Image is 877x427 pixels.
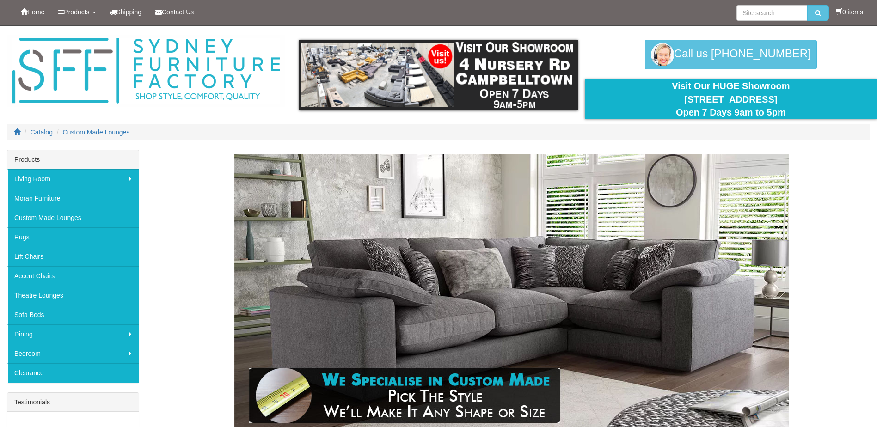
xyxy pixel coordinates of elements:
[7,150,139,169] div: Products
[51,0,103,24] a: Products
[299,40,577,110] img: showroom.gif
[117,8,142,16] span: Shipping
[7,286,139,305] a: Theatre Lounges
[7,324,139,344] a: Dining
[7,35,285,107] img: Sydney Furniture Factory
[7,247,139,266] a: Lift Chairs
[7,189,139,208] a: Moran Furniture
[103,0,149,24] a: Shipping
[148,0,201,24] a: Contact Us
[63,128,130,136] a: Custom Made Lounges
[14,0,51,24] a: Home
[7,305,139,324] a: Sofa Beds
[7,208,139,227] a: Custom Made Lounges
[64,8,89,16] span: Products
[162,8,194,16] span: Contact Us
[7,344,139,363] a: Bedroom
[7,169,139,189] a: Living Room
[592,79,870,119] div: Visit Our HUGE Showroom [STREET_ADDRESS] Open 7 Days 9am to 5pm
[7,363,139,383] a: Clearance
[836,7,863,17] li: 0 items
[27,8,44,16] span: Home
[7,393,139,412] div: Testimonials
[7,266,139,286] a: Accent Chairs
[7,227,139,247] a: Rugs
[736,5,807,21] input: Site search
[31,128,53,136] a: Catalog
